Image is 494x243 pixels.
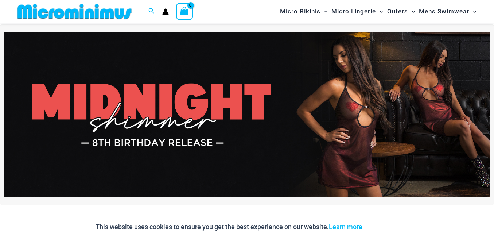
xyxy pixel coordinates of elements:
[4,32,490,197] img: Midnight Shimmer Red Dress
[148,7,155,16] a: Search icon link
[15,3,135,20] img: MM SHOP LOGO FLAT
[408,2,415,21] span: Menu Toggle
[278,2,330,21] a: Micro BikinisMenu ToggleMenu Toggle
[280,2,320,21] span: Micro Bikinis
[96,221,362,232] p: This website uses cookies to ensure you get the best experience on our website.
[376,2,383,21] span: Menu Toggle
[387,2,408,21] span: Outers
[469,2,477,21] span: Menu Toggle
[277,1,479,22] nav: Site Navigation
[320,2,328,21] span: Menu Toggle
[162,8,169,15] a: Account icon link
[330,2,385,21] a: Micro LingerieMenu ToggleMenu Toggle
[176,3,193,20] a: View Shopping Cart, empty
[385,2,417,21] a: OutersMenu ToggleMenu Toggle
[329,223,362,231] a: Learn more
[419,2,469,21] span: Mens Swimwear
[331,2,376,21] span: Micro Lingerie
[368,218,399,236] button: Accept
[417,2,478,21] a: Mens SwimwearMenu ToggleMenu Toggle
